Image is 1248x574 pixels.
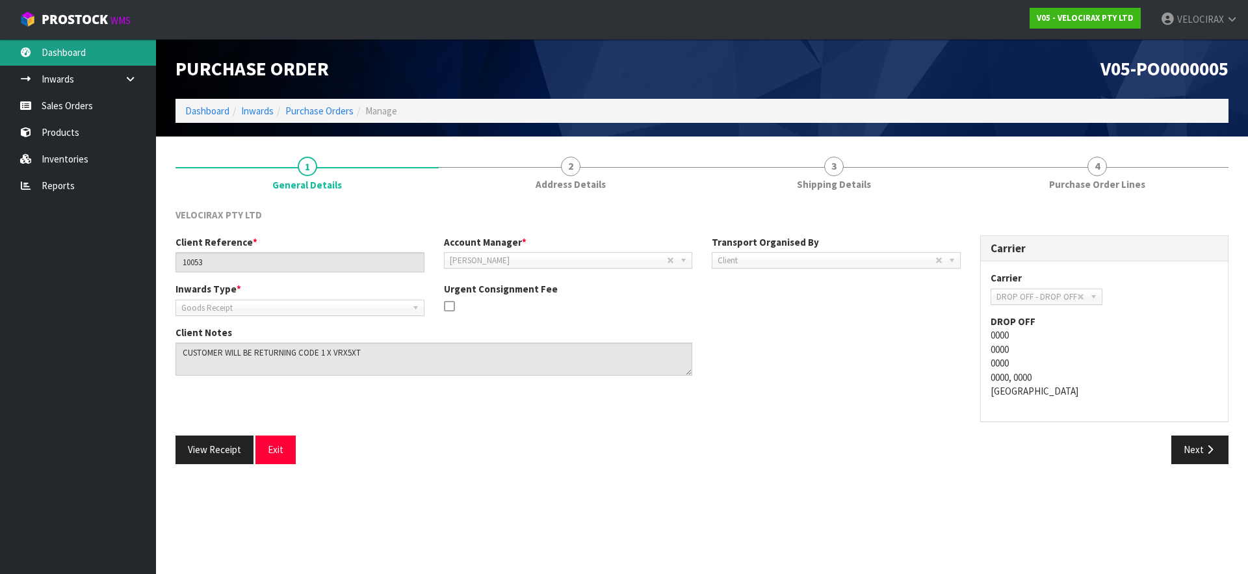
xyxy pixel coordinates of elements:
[272,178,342,192] span: General Details
[718,253,935,268] span: Client
[19,11,36,27] img: cube-alt.png
[175,57,329,81] span: Purchase Order
[110,14,131,27] small: WMS
[712,235,819,249] label: Transport Organised By
[991,315,1035,328] strong: DROP OFF
[444,235,526,249] label: Account Manager
[1177,13,1224,25] span: VELOCIRAX
[175,282,241,296] label: Inwards Type
[285,105,354,117] a: Purchase Orders
[175,252,424,272] input: Client Reference
[1049,177,1145,191] span: Purchase Order Lines
[298,157,317,176] span: 1
[991,271,1022,285] label: Carrier
[365,105,397,117] span: Manage
[991,315,1219,398] address: 0000 0000 0000 0000, 0000 [GEOGRAPHIC_DATA]
[536,177,606,191] span: Address Details
[175,198,1228,473] span: General Details
[185,105,229,117] a: Dashboard
[561,157,580,176] span: 2
[824,157,844,176] span: 3
[175,209,262,221] span: VELOCIRAX PTY LTD
[175,436,253,463] button: View Receipt
[1100,57,1228,81] span: V05-PO0000005
[797,177,871,191] span: Shipping Details
[1037,12,1134,23] strong: V05 - VELOCIRAX PTY LTD
[181,300,407,316] span: Goods Receipt
[175,326,232,339] label: Client Notes
[1087,157,1107,176] span: 4
[241,105,274,117] a: Inwards
[42,11,108,28] span: ProStock
[450,253,668,268] span: [PERSON_NAME]
[1171,436,1228,463] button: Next
[175,235,257,249] label: Client Reference
[996,289,1077,305] span: DROP OFF - DROP OFF
[444,282,558,296] label: Urgent Consignment Fee
[991,242,1219,255] h3: Carrier
[255,436,296,463] button: Exit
